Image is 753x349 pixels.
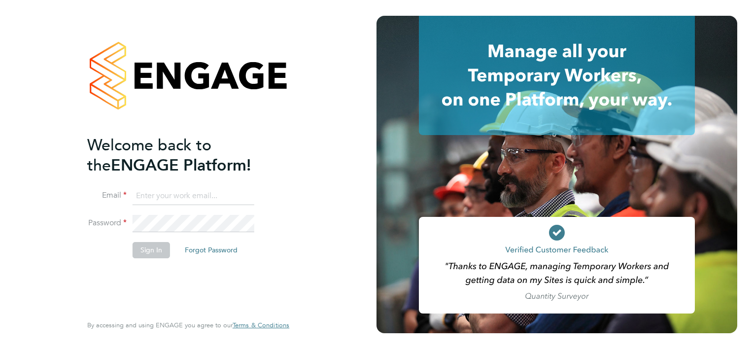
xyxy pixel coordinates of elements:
[87,190,127,201] label: Email
[133,242,170,258] button: Sign In
[87,135,279,175] h2: ENGAGE Platform!
[87,321,289,329] span: By accessing and using ENGAGE you agree to our
[233,321,289,329] a: Terms & Conditions
[177,242,245,258] button: Forgot Password
[87,136,211,175] span: Welcome back to the
[133,187,254,205] input: Enter your work email...
[87,218,127,228] label: Password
